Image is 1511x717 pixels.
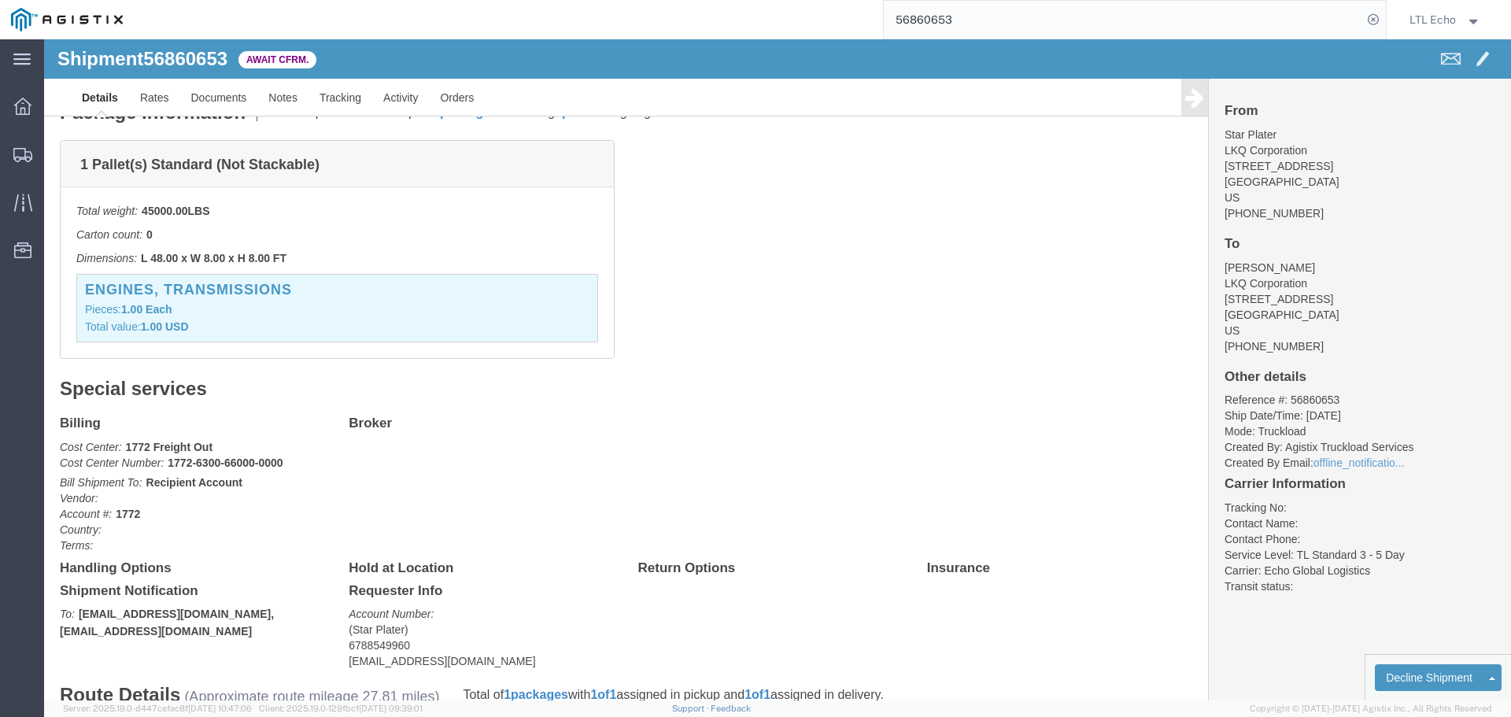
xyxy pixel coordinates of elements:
[1409,11,1456,28] span: LTL Echo
[884,1,1362,39] input: Search for shipment number, reference number
[711,704,751,713] a: Feedback
[1250,702,1492,715] span: Copyright © [DATE]-[DATE] Agistix Inc., All Rights Reserved
[63,704,252,713] span: Server: 2025.19.0-d447cefac8f
[359,704,423,713] span: [DATE] 09:39:01
[672,704,711,713] a: Support
[44,39,1511,700] iframe: To enrich screen reader interactions, please activate Accessibility in Grammarly extension settings
[188,704,252,713] span: [DATE] 10:47:06
[11,8,123,31] img: logo
[1409,10,1489,29] button: LTL Echo
[259,704,423,713] span: Client: 2025.19.0-129fbcf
